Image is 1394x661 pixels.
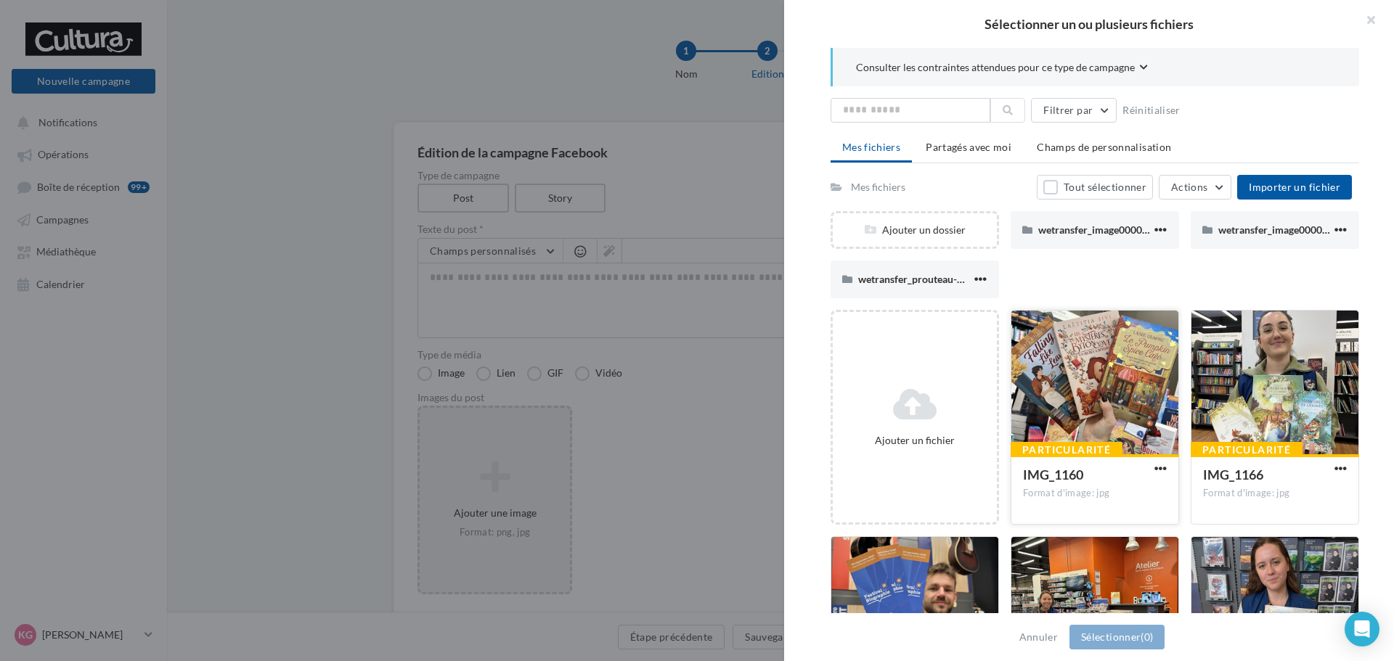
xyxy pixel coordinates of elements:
[833,223,997,237] div: Ajouter un dossier
[1037,175,1153,200] button: Tout sélectionner
[1011,442,1122,458] div: Particularité
[856,60,1135,75] span: Consulter les contraintes attendues pour ce type de campagne
[1237,175,1352,200] button: Importer un fichier
[1031,98,1117,123] button: Filtrer par
[1249,181,1340,193] span: Importer un fichier
[858,273,1062,285] span: wetransfer_prouteau-mov_2024-10-15_1341
[1141,631,1153,643] span: (0)
[1117,102,1186,119] button: Réinitialiser
[1345,612,1379,646] div: Open Intercom Messenger
[926,141,1011,153] span: Partagés avec moi
[856,59,1148,78] button: Consulter les contraintes attendues pour ce type de campagne
[1023,487,1167,500] div: Format d'image: jpg
[1023,467,1083,483] span: IMG_1160
[1203,467,1263,483] span: IMG_1166
[851,180,905,194] div: Mes fichiers
[1159,175,1231,200] button: Actions
[842,141,900,153] span: Mes fichiers
[1069,625,1165,649] button: Sélectionner(0)
[1171,181,1207,193] span: Actions
[1203,487,1347,500] div: Format d'image: jpg
[1191,442,1303,458] div: Particularité
[1038,223,1256,236] span: wetransfer_image00001-jpeg_2024-10-01_1030
[807,17,1371,30] h2: Sélectionner un ou plusieurs fichiers
[1014,628,1064,646] button: Annuler
[1037,141,1171,153] span: Champs de personnalisation
[839,433,991,448] div: Ajouter un fichier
